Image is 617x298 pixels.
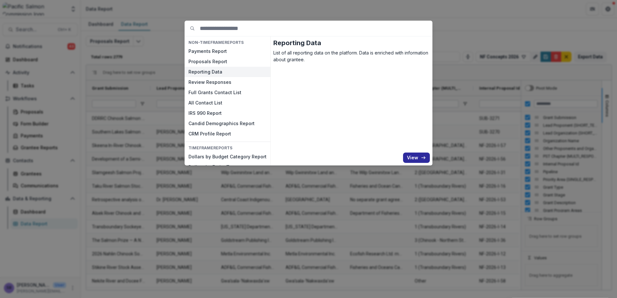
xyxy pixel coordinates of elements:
[185,77,270,87] button: Review Responses
[185,87,270,98] button: Full Grants Contact List
[273,49,430,63] p: List of all reporting data on the platform. Data is enriched with information about grantee.
[185,162,270,173] button: Dollars by Entity Tags
[185,118,270,129] button: Candid Demographics Report
[185,39,270,46] h4: NON-TIMEFRAME Reports
[185,98,270,108] button: All Contact List
[185,46,270,56] button: Payments Report
[185,144,270,152] h4: TIMEFRAME Reports
[185,108,270,118] button: IRS 990 Report
[185,129,270,139] button: CRM Profile Report
[185,152,270,162] button: Dollars by Budget Category Report
[403,153,430,163] button: View
[185,67,270,77] button: Reporting Data
[273,39,430,47] h2: Reporting Data
[185,56,270,67] button: Proposals Report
